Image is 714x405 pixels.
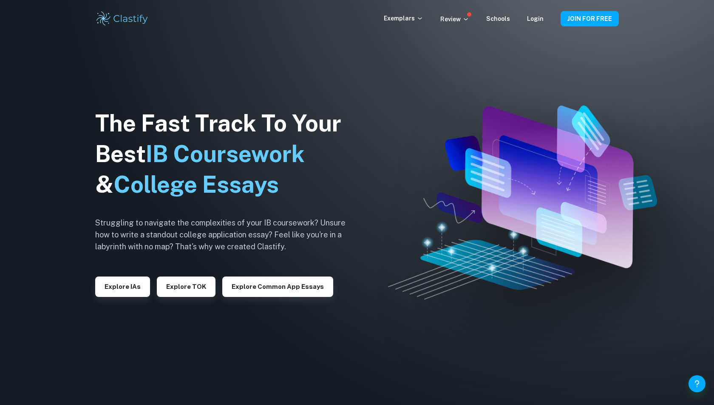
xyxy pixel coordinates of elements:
[113,171,279,198] span: College Essays
[95,282,150,290] a: Explore IAs
[146,140,305,167] span: IB Coursework
[95,10,149,27] img: Clastify logo
[486,15,510,22] a: Schools
[527,15,544,22] a: Login
[388,106,657,300] img: Clastify hero
[561,11,619,26] button: JOIN FOR FREE
[440,14,469,24] p: Review
[222,282,333,290] a: Explore Common App essays
[157,282,215,290] a: Explore TOK
[95,108,359,200] h1: The Fast Track To Your Best &
[95,277,150,297] button: Explore IAs
[384,14,423,23] p: Exemplars
[688,375,705,392] button: Help and Feedback
[222,277,333,297] button: Explore Common App essays
[95,217,359,253] h6: Struggling to navigate the complexities of your IB coursework? Unsure how to write a standout col...
[157,277,215,297] button: Explore TOK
